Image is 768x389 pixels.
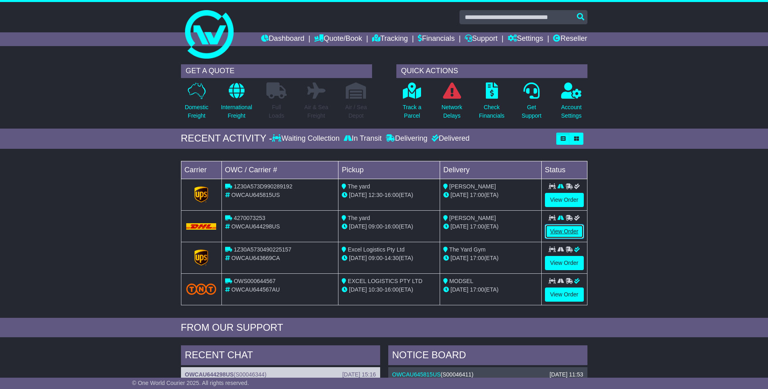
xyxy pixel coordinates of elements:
span: [DATE] [451,255,468,261]
span: S00046344 [236,371,265,378]
span: OWCAU644298US [231,223,280,230]
a: Financials [418,32,455,46]
span: [PERSON_NAME] [449,215,496,221]
span: [DATE] [451,192,468,198]
p: Check Financials [479,103,504,120]
span: MODSEL [449,278,473,284]
div: ( ) [185,371,376,378]
span: OWCAU643669CA [231,255,280,261]
div: - (ETA) [342,285,436,294]
p: Full Loads [266,103,287,120]
a: DomesticFreight [184,82,208,125]
span: [DATE] [349,286,367,293]
span: 09:00 [368,255,383,261]
a: Dashboard [261,32,304,46]
span: [DATE] [349,192,367,198]
div: (ETA) [443,222,538,231]
span: © One World Courier 2025. All rights reserved. [132,380,249,386]
td: OWC / Carrier # [221,161,338,179]
p: Air & Sea Freight [304,103,328,120]
a: Settings [508,32,543,46]
a: Reseller [553,32,587,46]
span: OWCAU644567AU [231,286,280,293]
a: GetSupport [521,82,542,125]
a: View Order [545,224,584,239]
span: 17:00 [470,255,484,261]
span: Excel Logistics Pty Ltd [348,246,404,253]
a: OWCAU644298US [185,371,234,378]
div: (ETA) [443,285,538,294]
p: Air / Sea Depot [345,103,367,120]
img: GetCarrierServiceLogo [194,186,208,203]
p: Domestic Freight [185,103,208,120]
span: The yard [348,215,370,221]
p: Get Support [521,103,541,120]
span: 16:00 [385,223,399,230]
a: NetworkDelays [441,82,462,125]
a: CheckFinancials [479,82,505,125]
span: 16:00 [385,192,399,198]
a: View Order [545,193,584,207]
p: Network Delays [441,103,462,120]
div: - (ETA) [342,191,436,199]
a: AccountSettings [561,82,582,125]
a: InternationalFreight [221,82,253,125]
div: NOTICE BOARD [388,345,587,367]
div: (ETA) [443,254,538,262]
span: 1Z30A5730490225157 [234,246,291,253]
div: (ETA) [443,191,538,199]
span: [DATE] [451,286,468,293]
span: EXCEL LOGISTICS PTY LTD [348,278,422,284]
span: 10:30 [368,286,383,293]
img: DHL.png [186,223,217,230]
span: 17:00 [470,286,484,293]
div: - (ETA) [342,254,436,262]
div: RECENT CHAT [181,345,380,367]
div: Delivered [430,134,470,143]
span: OWCAU645815US [231,192,280,198]
span: 17:00 [470,223,484,230]
a: View Order [545,256,584,270]
span: S00046411 [443,371,472,378]
td: Carrier [181,161,221,179]
div: Delivering [384,134,430,143]
span: 14:30 [385,255,399,261]
div: QUICK ACTIONS [396,64,587,78]
p: Account Settings [561,103,582,120]
span: 17:00 [470,192,484,198]
a: Support [465,32,498,46]
a: OWCAU645815US [392,371,441,378]
div: RECENT ACTIVITY - [181,133,272,144]
span: 12:30 [368,192,383,198]
td: Pickup [338,161,440,179]
div: In Transit [342,134,384,143]
td: Delivery [440,161,541,179]
span: 09:00 [368,223,383,230]
span: The Yard Gym [449,246,486,253]
span: 16:00 [385,286,399,293]
span: 1Z30A573D990289192 [234,183,292,190]
div: [DATE] 11:53 [549,371,583,378]
span: 4270073253 [234,215,265,221]
div: [DATE] 15:16 [342,371,376,378]
td: Status [541,161,587,179]
a: Tracking [372,32,408,46]
span: [DATE] [451,223,468,230]
a: Quote/Book [314,32,362,46]
p: Track a Parcel [403,103,421,120]
img: GetCarrierServiceLogo [194,249,208,266]
div: FROM OUR SUPPORT [181,322,587,334]
p: International Freight [221,103,252,120]
span: [DATE] [349,255,367,261]
span: [PERSON_NAME] [449,183,496,190]
a: View Order [545,288,584,302]
div: GET A QUOTE [181,64,372,78]
div: - (ETA) [342,222,436,231]
a: Track aParcel [402,82,422,125]
div: ( ) [392,371,583,378]
img: TNT_Domestic.png [186,283,217,294]
span: [DATE] [349,223,367,230]
div: Waiting Collection [272,134,341,143]
span: OWS000644567 [234,278,276,284]
span: The yard [348,183,370,190]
